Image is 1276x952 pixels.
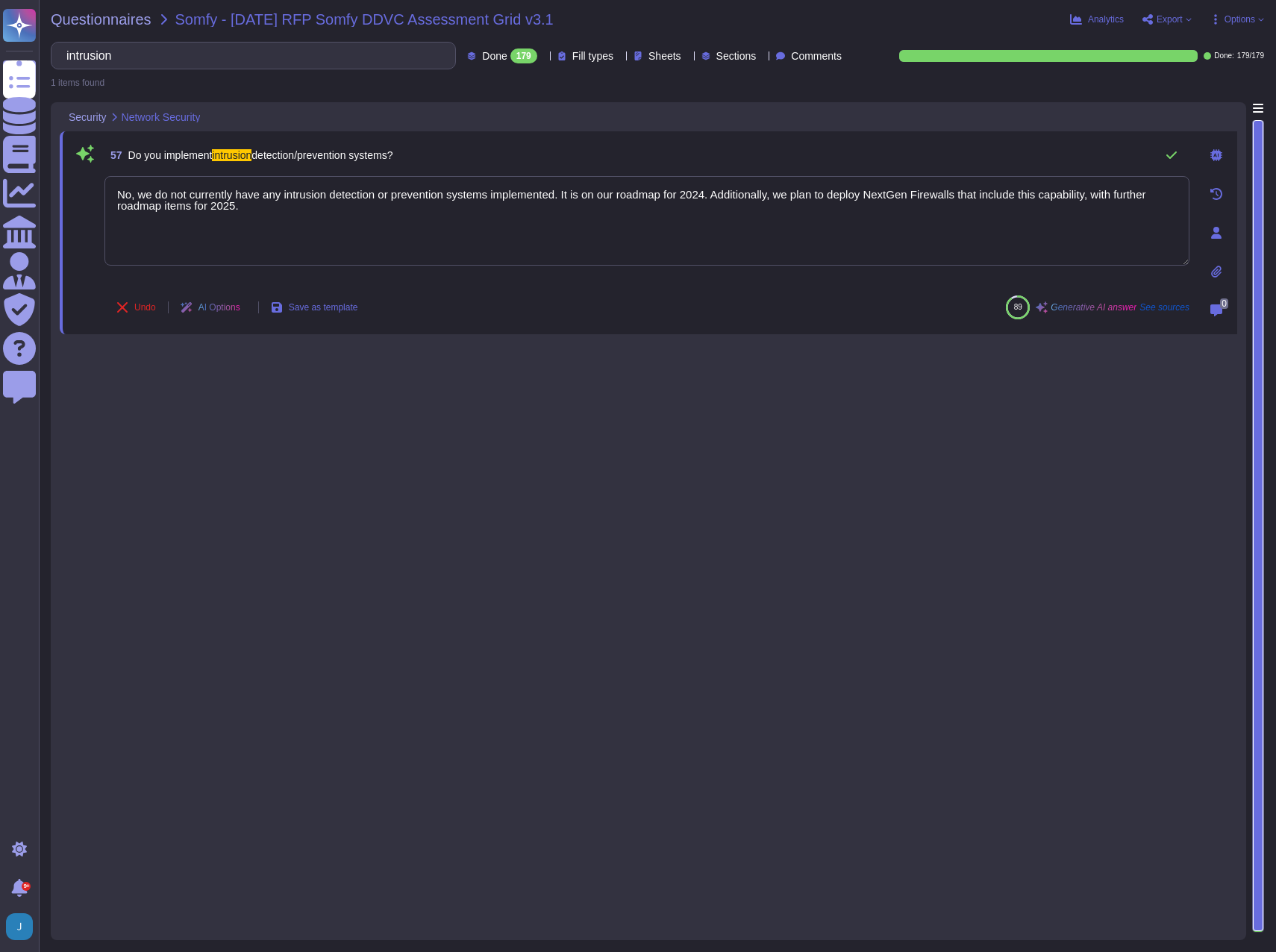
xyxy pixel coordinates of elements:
[1139,303,1189,312] span: See sources
[251,149,393,161] span: detection/prevention systems?
[289,303,358,312] span: Save as template
[1070,13,1124,25] button: Analytics
[69,112,107,122] span: Security
[104,150,122,160] span: 57
[6,913,33,940] img: user
[1088,15,1124,24] span: Analytics
[104,176,1189,266] textarea: No, we do not currently have any intrusion detection or prevention systems implemented. It is on ...
[212,149,251,161] mark: intrusion
[59,43,440,69] input: Search by keywords
[648,51,681,61] span: Sheets
[572,51,613,61] span: Fill types
[1014,303,1022,311] span: 89
[104,292,168,322] button: Undo
[259,292,370,322] button: Save as template
[122,112,201,122] span: Network Security
[1225,15,1255,24] span: Options
[510,48,537,63] div: 179
[175,12,554,27] span: Somfy - [DATE] RFP Somfy DDVC Assessment Grid v3.1
[3,910,43,943] button: user
[1157,15,1183,24] span: Export
[198,303,240,312] span: AI Options
[134,303,156,312] span: Undo
[482,51,507,61] span: Done
[1214,52,1234,60] span: Done:
[1237,52,1264,60] span: 179 / 179
[51,12,151,27] span: Questionnaires
[22,882,31,891] div: 9+
[716,51,757,61] span: Sections
[128,149,213,161] span: Do you implement
[1220,298,1228,309] span: 0
[791,51,842,61] span: Comments
[1051,303,1136,312] span: Generative AI answer
[51,78,104,87] div: 1 items found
